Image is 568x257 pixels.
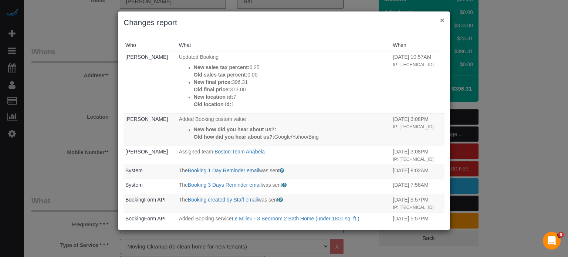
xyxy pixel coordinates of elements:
[124,165,177,179] td: Who
[188,182,262,188] a: Booking 3 Days Reminder email
[124,146,177,165] td: Who
[194,64,250,70] strong: New sales tax percent:
[391,213,444,231] td: When
[179,116,246,122] span: Added Booking custom value
[125,216,166,222] a: BookingForm API
[179,197,188,203] span: The
[194,86,389,93] p: 373.00
[258,197,278,203] span: was sent
[214,149,265,155] a: Boston Team Anabela
[393,62,433,67] small: IP: [TECHNICAL_ID]
[179,149,215,155] span: Assigned team:
[259,168,280,173] span: was sent
[118,11,450,230] sui-modal: Changes report
[177,213,391,231] td: What
[125,168,143,173] a: System
[194,94,233,100] strong: New location id:
[194,101,389,108] p: 1
[440,16,444,24] button: ×
[391,146,444,165] td: When
[124,40,177,51] th: Who
[177,40,391,51] th: What
[179,168,188,173] span: The
[177,165,391,179] td: What
[188,197,258,203] a: Booking created by Staff email
[393,205,433,210] small: IP: [TECHNICAL_ID]
[124,113,177,146] td: Who
[179,54,219,60] span: Updated Booking
[393,124,433,129] small: IP: [TECHNICAL_ID]
[194,71,389,78] p: 0.00
[391,113,444,146] td: When
[179,182,188,188] span: The
[194,93,389,101] p: 7
[194,101,231,107] strong: Old location id:
[124,17,444,28] h3: Changes report
[188,168,259,173] a: Booking 1 Day Reminder email
[124,51,177,113] td: Who
[194,134,274,140] strong: Old how did you hear about us?:
[391,51,444,113] td: When
[393,157,433,162] small: IP: [TECHNICAL_ID]
[194,72,248,78] strong: Old sales tax percent:
[177,113,391,146] td: What
[558,232,564,238] span: 5
[391,179,444,194] td: When
[125,149,168,155] a: [PERSON_NAME]
[262,182,282,188] span: was sent
[194,87,230,92] strong: Old final price:
[124,179,177,194] td: Who
[393,224,433,229] small: IP: [TECHNICAL_ID]
[179,216,232,222] span: Added Booking service
[194,133,389,141] p: Google/Yahoo/Bing
[391,165,444,179] td: When
[194,78,389,86] p: 396.31
[125,54,168,60] a: [PERSON_NAME]
[543,232,561,250] iframe: Intercom live chat
[177,51,391,113] td: What
[391,40,444,51] th: When
[194,64,389,71] p: 6.25
[177,179,391,194] td: What
[194,79,232,85] strong: New final price:
[177,146,391,165] td: What
[391,194,444,213] td: When
[124,213,177,231] td: Who
[232,216,359,222] a: Le Milieu - 3 Bedroom 2 Bath Home (under 1800 sq. ft.)
[177,194,391,213] td: What
[125,182,143,188] a: System
[194,126,276,132] strong: New how did you hear about us?:
[124,194,177,213] td: Who
[125,116,168,122] a: [PERSON_NAME]
[125,197,166,203] a: BookingForm API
